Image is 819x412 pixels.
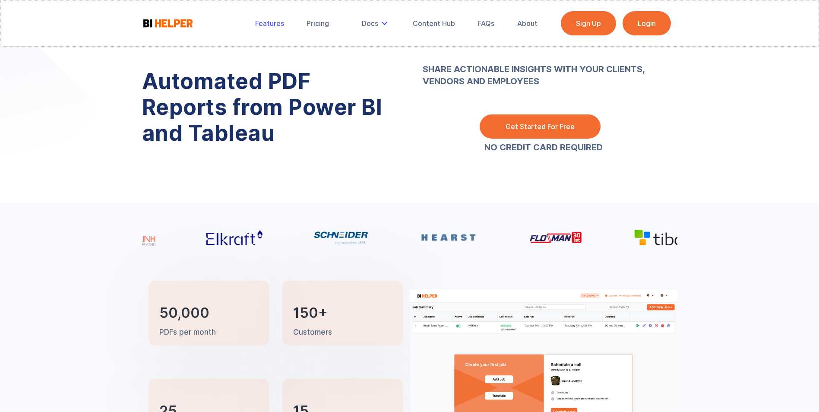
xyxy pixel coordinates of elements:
[413,19,455,28] div: Content Hub
[142,68,397,146] h1: Automated PDF Reports from Power BI and Tableau
[484,142,603,152] strong: NO CREDIT CARD REQUIRED
[480,114,601,139] a: Get Started For Free
[623,11,671,35] a: Login
[249,14,290,33] a: Features
[561,11,616,35] a: Sign Up
[407,14,461,33] a: Content Hub
[423,39,664,99] strong: SHARE ACTIONABLE INSIGHTS WITH YOUR CLIENTS, VENDORS AND EMPLOYEES ‍
[511,14,544,33] a: About
[517,19,538,28] div: About
[423,39,664,99] p: ‍
[255,19,284,28] div: Features
[477,19,494,28] div: FAQs
[484,143,603,152] a: NO CREDIT CARD REQUIRED
[307,19,329,28] div: Pricing
[471,14,500,33] a: FAQs
[159,327,216,338] p: PDFs per month
[293,307,328,320] h3: 150+
[159,307,209,320] h3: 50,000
[300,14,335,33] a: Pricing
[356,14,396,33] div: Docs
[362,19,378,28] div: Docs
[293,327,332,338] p: Customers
